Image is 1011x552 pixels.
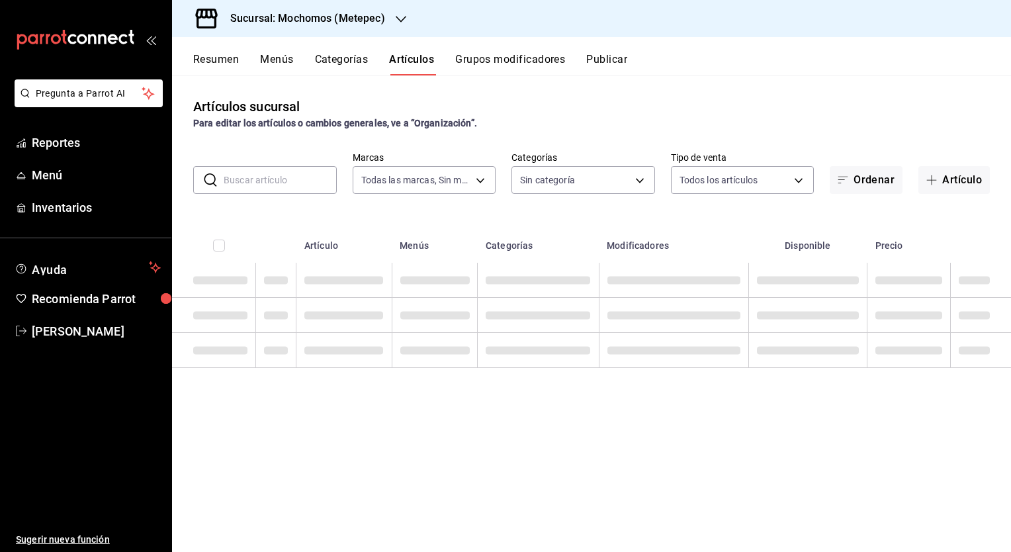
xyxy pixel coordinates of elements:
span: Inventarios [32,199,161,216]
div: Artículos sucursal [193,97,300,116]
th: Precio [867,220,951,263]
span: Todos los artículos [680,173,758,187]
span: Sugerir nueva función [16,533,161,547]
label: Marcas [353,153,496,162]
span: Sin categoría [520,173,575,187]
strong: Para editar los artículos o cambios generales, ve a “Organización”. [193,118,477,128]
label: Categorías [511,153,655,162]
input: Buscar artículo [224,167,337,193]
span: Recomienda Parrot [32,290,161,308]
th: Menús [392,220,478,263]
button: open_drawer_menu [146,34,156,45]
button: Resumen [193,53,239,75]
span: Ayuda [32,259,144,275]
span: Reportes [32,134,161,152]
span: Todas las marcas, Sin marca [361,173,472,187]
button: Artículo [918,166,990,194]
span: [PERSON_NAME] [32,322,161,340]
a: Pregunta a Parrot AI [9,96,163,110]
button: Grupos modificadores [455,53,565,75]
th: Modificadores [599,220,748,263]
th: Disponible [748,220,867,263]
button: Pregunta a Parrot AI [15,79,163,107]
span: Menú [32,166,161,184]
th: Categorías [478,220,599,263]
div: navigation tabs [193,53,1011,75]
button: Ordenar [830,166,902,194]
label: Tipo de venta [671,153,814,162]
h3: Sucursal: Mochomos (Metepec) [220,11,385,26]
button: Publicar [586,53,627,75]
th: Artículo [296,220,392,263]
button: Categorías [315,53,369,75]
button: Menús [260,53,293,75]
span: Pregunta a Parrot AI [36,87,142,101]
button: Artículos [389,53,434,75]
